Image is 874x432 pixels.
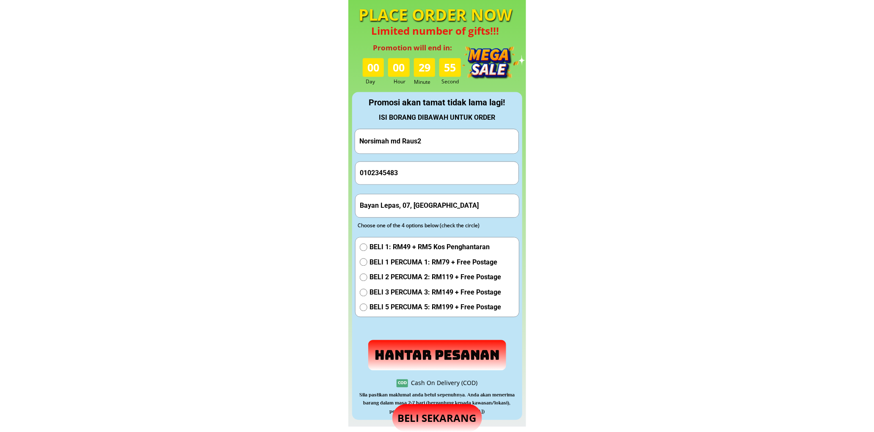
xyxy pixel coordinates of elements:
[411,378,477,388] div: Cash On Delivery (COD)
[369,272,501,283] span: BELI 2 PERCUMA 2: RM119 + Free Postage
[353,112,522,123] div: ISI BORANG DIBAWAH UNTUK ORDER
[366,77,387,85] h3: Day
[364,42,461,53] h3: Promotion will end in:
[441,77,462,85] h3: Second
[355,391,519,415] h3: Sila pastikan maklumat anda betul sepenuhnya. Anda akan menerima barang dalam masa 2-7 hari (berg...
[369,287,501,298] span: BELI 3 PERCUMA 3: RM149 + Free Postage
[414,78,438,86] h3: Minute
[392,404,482,432] p: BELI SEKARANG
[358,194,517,217] input: Address(Ex: 52 Jalan Wirawati 7, Maluri, 55100 Kuala Lumpur)
[353,96,522,109] div: Promosi akan tamat tidak lama lagi!
[369,242,501,253] span: BELI 1: RM49 + RM5 Kos Penghantaran
[369,257,501,268] span: BELI 1 PERCUMA 1: RM79 + Free Postage
[358,162,517,184] input: Phone Number/ Nombor Telefon
[397,379,408,386] h3: COD
[369,302,501,313] span: BELI 5 PERCUMA 5: RM199 + Free Postage
[368,340,507,370] p: Hantar Pesanan
[357,129,516,153] input: Your Full Name/ Nama Penuh
[356,3,516,26] h4: PLACE ORDER NOW
[394,77,411,85] h3: Hour
[360,25,510,37] h4: Limited number of gifts!!!
[358,221,501,229] div: Choose one of the 4 options below (check the circle)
